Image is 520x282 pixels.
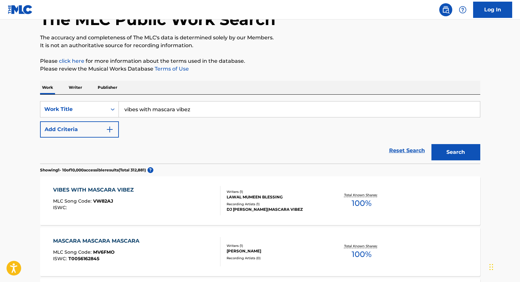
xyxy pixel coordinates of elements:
img: MLC Logo [8,5,33,14]
p: It is not an authoritative source for recording information. [40,42,480,49]
img: search [442,6,450,14]
img: help [459,6,467,14]
img: 9d2ae6d4665cec9f34b9.svg [106,126,114,133]
div: Drag [489,257,493,277]
span: ISWC : [53,205,68,210]
a: MASCARA MASCARA MASCARAMLC Song Code:MV6FMOISWC:T0056162845Writers (1)[PERSON_NAME]Recording Arti... [40,227,480,276]
iframe: Chat Widget [487,251,520,282]
span: T0056162845 [68,256,99,262]
p: Showing 1 - 10 of 10,000 accessible results (Total 312,881 ) [40,167,146,173]
p: Writer [67,81,84,94]
p: Please review the Musical Works Database [40,65,480,73]
div: Help [456,3,469,16]
p: Work [40,81,55,94]
div: [PERSON_NAME] [227,248,325,254]
div: Writers ( 1 ) [227,189,325,194]
span: 100 % [352,248,372,260]
a: VIBES WITH MASCARA VIBEZMLC Song Code:VW82AJISWC:Writers (1)LAWAL MUMEEN BLESSINGRecording Artist... [40,176,480,225]
span: MLC Song Code : [53,198,93,204]
span: VW82AJ [93,198,113,204]
div: LAWAL MUMEEN BLESSING [227,194,325,200]
div: Recording Artists ( 1 ) [227,202,325,207]
button: Add Criteria [40,121,119,138]
div: Writers ( 1 ) [227,243,325,248]
span: MLC Song Code : [53,249,93,255]
form: Search Form [40,101,480,164]
button: Search [431,144,480,160]
a: Public Search [439,3,452,16]
span: MV6FMO [93,249,115,255]
p: Total Known Shares: [344,193,379,197]
h1: The MLC Public Work Search [40,10,275,29]
a: click here [59,58,84,64]
div: MASCARA MASCARA MASCARA [53,237,143,245]
p: Total Known Shares: [344,244,379,248]
span: ISWC : [53,256,68,262]
p: The accuracy and completeness of The MLC's data is determined solely by our Members. [40,34,480,42]
span: ? [148,167,153,173]
p: Publisher [96,81,119,94]
a: Reset Search [386,143,428,158]
div: VIBES WITH MASCARA VIBEZ [53,186,137,194]
p: Please for more information about the terms used in the database. [40,57,480,65]
a: Log In [473,2,512,18]
span: 100 % [352,197,372,209]
div: DJ [PERSON_NAME]|MASCARA VIBEZ [227,207,325,212]
a: Terms of Use [153,66,189,72]
div: Work Title [44,105,103,113]
div: Recording Artists ( 0 ) [227,256,325,261]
